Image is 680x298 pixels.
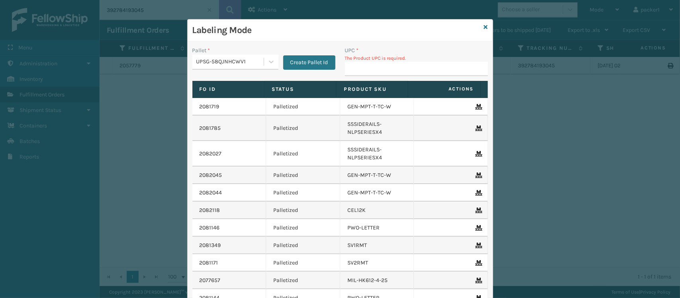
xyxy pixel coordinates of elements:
[200,224,220,232] a: 2081146
[200,86,257,93] label: Fo Id
[200,150,222,158] a: 2082027
[476,208,480,213] i: Remove From Pallet
[266,141,340,167] td: Palletized
[266,219,340,237] td: Palletized
[340,237,414,254] td: SV1RMT
[266,98,340,116] td: Palletized
[200,189,222,197] a: 2082044
[200,171,222,179] a: 2082045
[266,272,340,289] td: Palletized
[266,116,340,141] td: Palletized
[266,167,340,184] td: Palletized
[411,82,478,96] span: Actions
[266,202,340,219] td: Palletized
[340,98,414,116] td: GEN-MPT-T-TC-W
[340,254,414,272] td: SV2RMT
[476,243,480,248] i: Remove From Pallet
[476,225,480,231] i: Remove From Pallet
[476,104,480,110] i: Remove From Pallet
[340,202,414,219] td: CEL12K
[340,141,414,167] td: SSSIDERAILS-NLPSERIESX4
[192,24,481,36] h3: Labeling Mode
[266,184,340,202] td: Palletized
[476,278,480,283] i: Remove From Pallet
[340,167,414,184] td: GEN-MPT-T-TC-W
[340,219,414,237] td: PWO-LETTER
[200,124,221,132] a: 2081785
[266,237,340,254] td: Palletized
[476,125,480,131] i: Remove From Pallet
[200,206,220,214] a: 2082118
[340,272,414,289] td: MIL-HK612-4-25
[476,190,480,196] i: Remove From Pallet
[192,46,210,55] label: Pallet
[196,58,265,66] div: UPSG-58QJNHCWV1
[272,86,329,93] label: Status
[340,116,414,141] td: SSSIDERAILS-NLPSERIESX4
[200,276,221,284] a: 2077657
[200,103,219,111] a: 2081719
[476,260,480,266] i: Remove From Pallet
[200,241,221,249] a: 2081349
[476,151,480,157] i: Remove From Pallet
[345,55,488,62] p: The Product UPC is required.
[266,254,340,272] td: Palletized
[344,86,401,93] label: Product SKU
[283,55,335,70] button: Create Pallet Id
[476,173,480,178] i: Remove From Pallet
[345,46,359,55] label: UPC
[340,184,414,202] td: GEN-MPT-T-TC-W
[200,259,218,267] a: 2081171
